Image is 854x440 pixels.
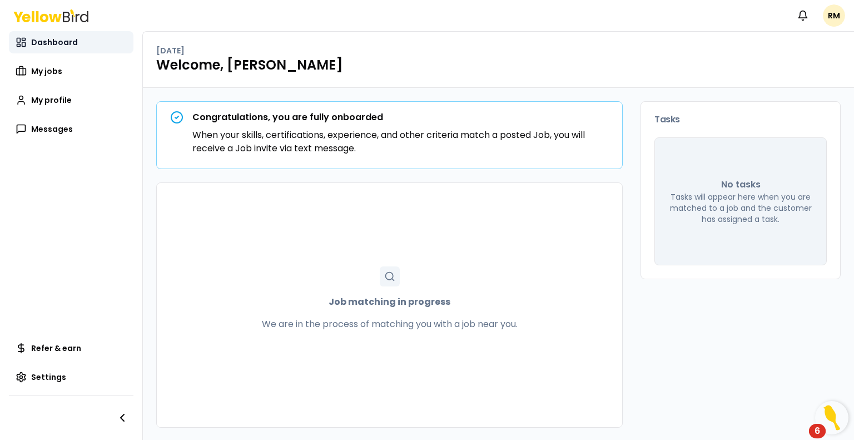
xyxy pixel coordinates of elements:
[329,295,450,309] strong: Job matching in progress
[9,31,133,53] a: Dashboard
[192,128,609,155] p: When your skills, certifications, experience, and other criteria match a posted Job, you will rec...
[31,123,73,135] span: Messages
[9,366,133,388] a: Settings
[9,118,133,140] a: Messages
[9,337,133,359] a: Refer & earn
[654,115,827,124] h3: Tasks
[9,89,133,111] a: My profile
[31,343,81,354] span: Refer & earn
[721,178,761,191] p: No tasks
[668,191,813,225] p: Tasks will appear here when you are matched to a job and the customer has assigned a task.
[262,318,518,331] p: We are in the process of matching you with a job near you.
[31,37,78,48] span: Dashboard
[31,66,62,77] span: My jobs
[156,45,185,56] p: [DATE]
[31,95,72,106] span: My profile
[31,372,66,383] span: Settings
[9,60,133,82] a: My jobs
[156,56,841,74] h1: Welcome, [PERSON_NAME]
[192,111,383,123] strong: Congratulations, you are fully onboarded
[823,4,845,27] span: RM
[815,401,848,434] button: Open Resource Center, 6 new notifications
